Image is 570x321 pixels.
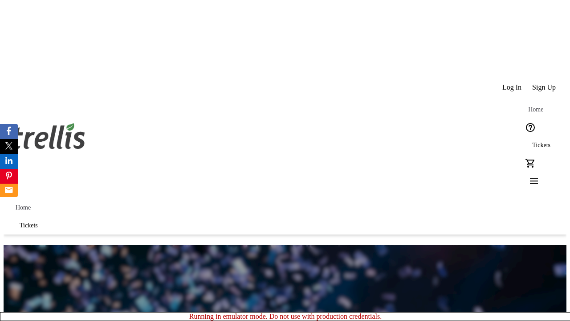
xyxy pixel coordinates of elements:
span: Tickets [20,222,38,229]
span: Log In [502,83,521,91]
span: Home [528,106,543,113]
button: Help [521,119,539,136]
a: Home [9,199,37,217]
span: Tickets [532,142,550,149]
a: Home [521,101,550,119]
button: Log In [497,78,527,96]
span: Home [16,204,31,211]
button: Cart [521,154,539,172]
a: Tickets [9,217,49,235]
button: Menu [521,172,539,190]
button: Sign Up [527,78,561,96]
span: Sign Up [532,83,556,91]
a: Tickets [521,136,561,154]
img: Orient E2E Organization vAj20Q7Blg's Logo [9,113,88,158]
